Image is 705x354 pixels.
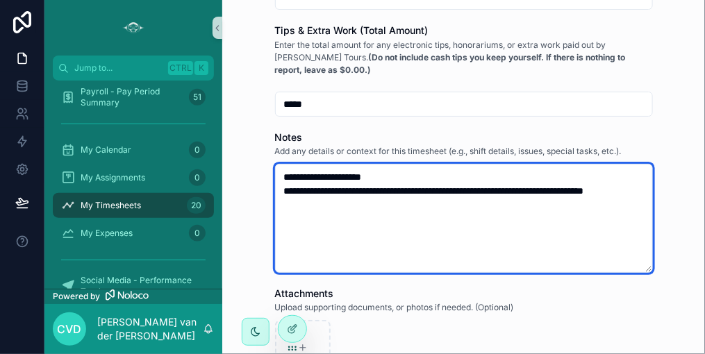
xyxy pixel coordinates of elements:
[275,146,622,157] span: Add any details or context for this timesheet (e.g., shift details, issues, special tasks, etc.).
[53,137,214,162] a: My Calendar0
[53,221,214,246] a: My Expenses0
[53,85,214,110] a: Payroll - Pay Period Summary51
[74,62,163,74] span: Jump to...
[81,86,183,108] span: Payroll - Pay Period Summary
[53,56,214,81] button: Jump to...CtrlK
[275,39,653,76] p: Enter the total amount for any electronic tips, honorariums, or extra work paid out by [PERSON_NA...
[189,89,206,106] div: 51
[275,302,514,313] span: Upload supporting documents, or photos if needed. (Optional)
[189,169,206,186] div: 0
[81,200,141,211] span: My Timesheets
[196,62,207,74] span: K
[189,225,206,242] div: 0
[53,273,214,298] a: Social Media - Performance Tracker
[81,228,133,239] span: My Expenses
[275,131,303,143] span: Notes
[81,172,145,183] span: My Assignments
[97,315,203,343] p: [PERSON_NAME] van der [PERSON_NAME]
[275,52,626,75] strong: (Do not include cash tips you keep yourself. If there is nothing to report, leave as $0.00.)
[275,287,334,299] span: Attachments
[53,193,214,218] a: My Timesheets20
[122,17,144,39] img: App logo
[275,24,429,36] span: Tips & Extra Work (Total Amount)
[44,81,222,289] div: scrollable content
[81,144,131,155] span: My Calendar
[81,275,200,297] span: Social Media - Performance Tracker
[53,165,214,190] a: My Assignments0
[53,291,100,302] span: Powered by
[44,289,222,304] a: Powered by
[189,142,206,158] div: 0
[58,321,82,337] span: Cvd
[187,197,206,214] div: 20
[168,61,193,75] span: Ctrl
